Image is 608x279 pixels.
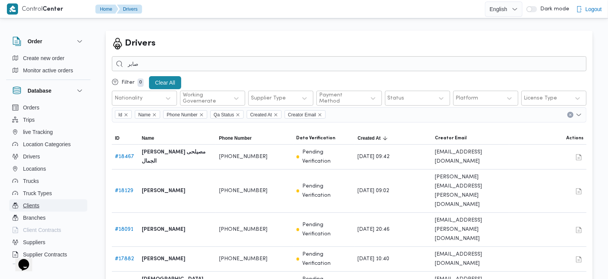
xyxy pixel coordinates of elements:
[112,56,587,71] input: Search...
[23,127,53,137] span: live Tracking
[302,250,351,268] p: Pending Verification
[302,148,351,166] p: Pending Verification
[23,54,64,63] span: Create new order
[9,212,87,224] button: Branches
[8,248,32,271] iframe: chat widget
[319,92,362,104] div: Payment Method
[285,110,326,119] span: Creator Email
[388,95,405,101] div: Status
[537,6,569,12] span: Dark mode
[23,115,35,124] span: Trips
[216,132,293,144] button: Phone Number
[9,150,87,163] button: Drivers
[115,227,133,232] a: #18091
[125,37,156,50] h2: Drivers
[302,182,351,200] p: Pending Verification
[358,135,381,141] span: Created At; Sorted in descending order
[138,78,144,87] p: 0
[9,224,87,236] button: Client Contracts
[115,110,132,119] span: Id
[585,5,602,14] span: Logout
[12,86,84,95] button: Database
[214,111,234,119] span: Qa Status
[219,225,267,234] span: [PHONE_NUMBER]
[115,95,143,101] div: Nationality
[456,95,479,101] div: Platform
[43,7,63,12] b: Center
[6,101,90,267] div: Database
[573,2,605,17] button: Logout
[9,187,87,199] button: Truck Types
[9,138,87,150] button: Location Categories
[9,199,87,212] button: Clients
[23,164,46,173] span: Locations
[358,225,390,234] span: [DATE] 20:46
[9,101,87,114] button: Orders
[576,112,582,118] button: Open list of options
[112,132,139,144] button: ID
[121,80,134,86] p: Filter
[12,37,84,46] button: Order
[138,111,151,119] span: Name
[23,103,39,112] span: Orders
[247,110,282,119] span: Created At
[9,126,87,138] button: live Tracking
[115,135,120,141] span: ID
[23,201,39,210] span: Clients
[6,52,90,80] div: Order
[524,95,557,101] div: License Type
[28,86,51,95] h3: Database
[163,110,207,119] span: Phone Number
[23,189,52,198] span: Truck Types
[250,111,272,119] span: Created At
[118,111,122,119] span: Id
[9,163,87,175] button: Locations
[9,175,87,187] button: Trucks
[142,135,154,141] span: Name
[236,113,240,117] button: Remove Qa Status from selection in this group
[382,135,388,141] svg: Sorted in descending order
[152,113,157,117] button: Remove Name from selection in this group
[567,112,574,118] button: Clear input
[95,5,118,14] button: Home
[124,113,128,117] button: Remove Id from selection in this group
[139,132,216,144] button: Name
[23,66,73,75] span: Monitor active orders
[9,248,87,261] button: Supplier Contracts
[149,76,181,89] button: Clear All
[115,154,134,159] a: #18467
[142,186,185,196] b: [PERSON_NAME]
[251,95,286,101] div: Supplier Type
[23,176,39,186] span: Trucks
[23,238,45,247] span: Suppliers
[9,52,87,64] button: Create new order
[199,113,204,117] button: Remove Phone Number from selection in this group
[117,5,142,14] button: Drivers
[210,110,244,119] span: Qa Status
[7,3,18,15] img: X8yXhbKr1z7QwAAAABJRU5ErkJggg==
[167,111,198,119] span: Phone Number
[219,135,252,141] span: Phone Number
[435,148,506,166] span: [EMAIL_ADDRESS][DOMAIN_NAME]
[142,148,213,166] b: [PERSON_NAME] مصيلحى الجمال
[23,152,40,161] span: Drivers
[23,262,42,271] span: Devices
[115,188,133,193] a: #18129
[23,225,61,235] span: Client Contracts
[302,220,351,239] p: Pending Verification
[183,92,226,104] div: Working Governerate
[142,225,185,234] b: [PERSON_NAME]
[28,37,42,46] h3: Order
[9,261,87,273] button: Devices
[435,135,467,141] span: Creator Email
[23,140,71,149] span: Location Categories
[435,250,506,268] span: [EMAIL_ADDRESS][DOMAIN_NAME]
[566,135,583,141] span: Actions
[297,135,336,141] span: Data Verification
[142,255,185,264] b: [PERSON_NAME]
[219,152,267,162] span: [PHONE_NUMBER]
[358,152,390,162] span: [DATE] 09:42
[9,64,87,77] button: Monitor active orders
[23,250,67,259] span: Supplier Contracts
[23,213,46,222] span: Branches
